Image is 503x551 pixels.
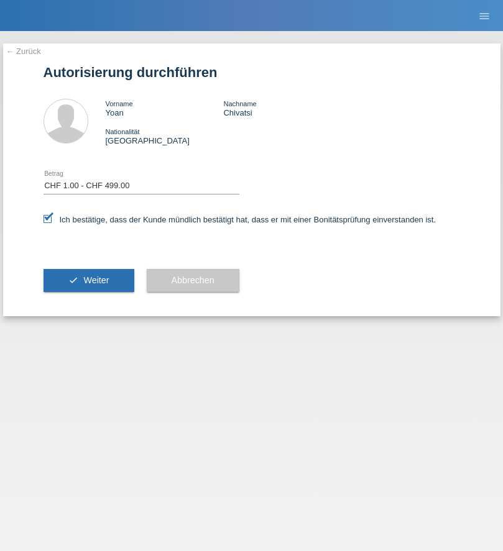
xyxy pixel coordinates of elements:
[106,128,140,135] span: Nationalität
[106,99,224,117] div: Yoan
[44,65,460,80] h1: Autorisierung durchführen
[6,47,41,56] a: ← Zurück
[472,12,497,19] a: menu
[223,100,256,107] span: Nachname
[83,275,109,285] span: Weiter
[478,10,491,22] i: menu
[106,100,133,107] span: Vorname
[172,275,215,285] span: Abbrechen
[44,215,436,224] label: Ich bestätige, dass der Kunde mündlich bestätigt hat, dass er mit einer Bonitätsprüfung einversta...
[68,275,78,285] i: check
[223,99,341,117] div: Chivatsi
[106,127,224,145] div: [GEOGRAPHIC_DATA]
[44,269,134,293] button: check Weiter
[147,269,239,293] button: Abbrechen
